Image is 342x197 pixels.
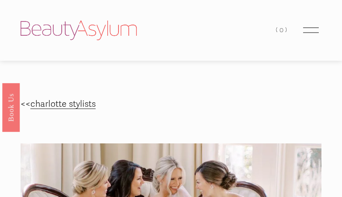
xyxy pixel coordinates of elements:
a: charlotte stylists [30,99,96,109]
span: ( [276,26,279,34]
img: Beauty Asylum | Bridal Hair &amp; Makeup Charlotte &amp; Atlanta [21,21,137,40]
span: ) [285,26,289,34]
span: 0 [279,26,285,34]
a: 0 items in cart [276,24,288,36]
p: << [21,96,321,112]
a: Book Us [2,83,20,131]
